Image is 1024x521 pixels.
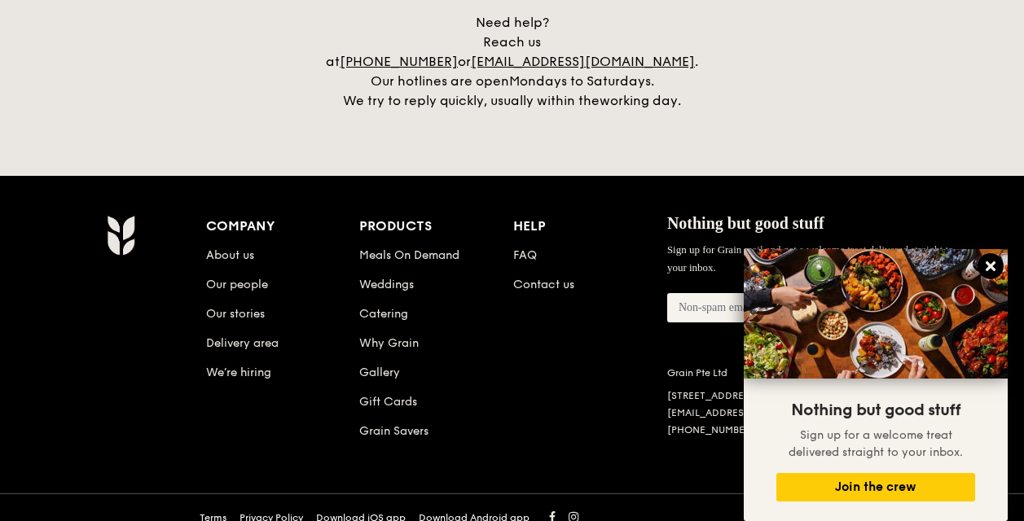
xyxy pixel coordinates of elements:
div: Need help? Reach us at or . Our hotlines are open We try to reply quickly, usually within the [309,13,716,111]
a: Our people [206,278,268,291]
a: Meals On Demand [359,248,459,262]
div: Products [359,215,513,238]
a: Contact us [513,278,574,291]
button: Join the crew [776,473,975,501]
span: Nothing but good stuff [667,214,824,232]
a: [EMAIL_ADDRESS][DOMAIN_NAME] [667,407,836,418]
img: DSC07876-Edit02-Large.jpeg [744,249,1008,379]
a: Gallery [359,366,400,379]
div: [STREET_ADDRESS] [667,389,877,402]
a: About us [206,248,254,262]
a: Our stories [206,307,265,321]
a: [PHONE_NUMBER] [340,54,458,69]
a: [EMAIL_ADDRESS][DOMAIN_NAME] [471,54,695,69]
span: working day. [600,93,681,108]
div: Help [513,215,667,238]
span: Nothing but good stuff [791,401,960,420]
button: Close [978,253,1004,279]
div: Grain Pte Ltd [667,366,877,379]
a: Grain Savers [359,424,428,438]
a: Why Grain [359,336,419,350]
span: Sign up for a welcome treat delivered straight to your inbox. [789,428,963,459]
a: [PHONE_NUMBER] [667,424,754,436]
a: Weddings [359,278,414,291]
input: Non-spam email address [667,293,848,322]
div: Company [206,215,360,238]
a: We’re hiring [206,366,271,379]
span: Sign up for Grain mail and get a welcome treat delivered straight to your inbox. [667,243,954,274]
img: AYc88T3wAAAABJRU5ErkJggg== [107,215,135,256]
span: Mondays to Saturdays. [509,73,654,89]
a: Gift Cards [359,395,417,409]
a: Catering [359,307,408,321]
a: FAQ [513,248,537,262]
a: Delivery area [206,336,279,350]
